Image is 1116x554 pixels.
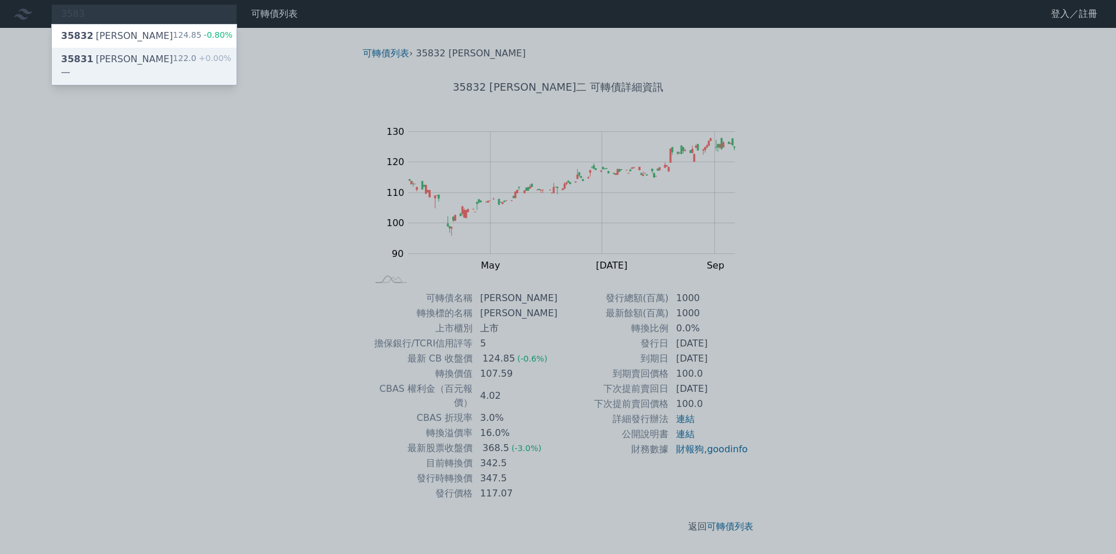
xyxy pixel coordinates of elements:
span: -0.80% [202,30,233,40]
span: 35831 [61,53,94,65]
div: 124.85 [173,29,233,43]
span: 35832 [61,30,94,41]
div: [PERSON_NAME] [61,29,173,43]
a: 35832[PERSON_NAME] 124.85-0.80% [52,24,237,48]
span: +0.00% [196,53,231,63]
a: 35831[PERSON_NAME]一 122.0+0.00% [52,48,237,85]
div: [PERSON_NAME]一 [61,52,173,80]
div: 122.0 [173,52,231,80]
